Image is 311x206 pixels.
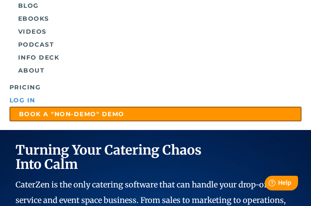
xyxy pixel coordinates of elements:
a: Book a "Non-Demo" Demo [10,107,302,121]
a: About [10,64,302,77]
a: Log in [10,94,302,107]
a: Podcast [10,38,302,51]
a: Videos [10,25,302,38]
a: Info Deck [10,51,302,64]
iframe: Help widget launcher [234,172,301,196]
a: eBooks [10,12,302,25]
a: Pricing [10,81,302,94]
span: Turning Your Catering Chaos Into Calm [16,142,202,172]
